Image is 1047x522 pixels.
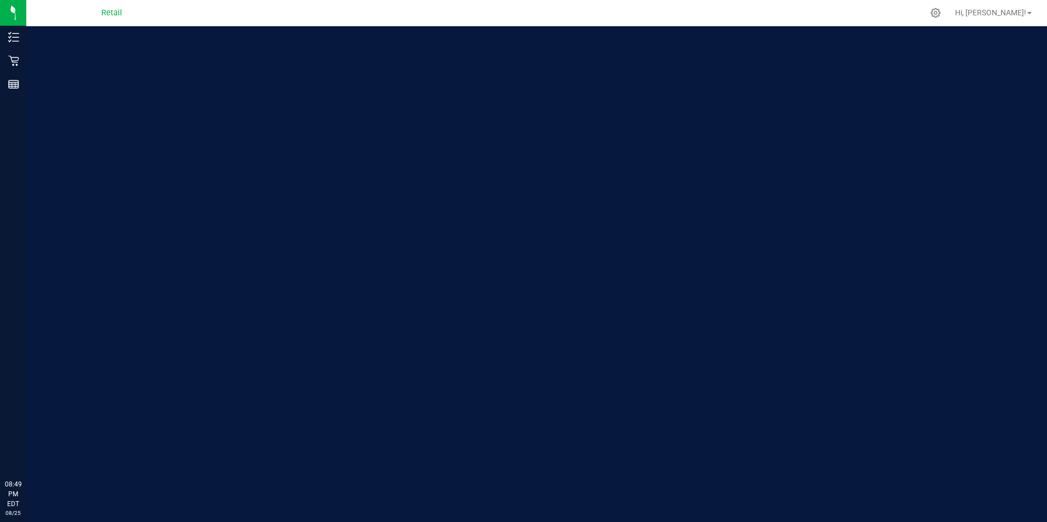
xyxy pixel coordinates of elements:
[8,55,19,66] inline-svg: Retail
[8,79,19,90] inline-svg: Reports
[955,8,1026,17] span: Hi, [PERSON_NAME]!
[101,8,122,18] span: Retail
[5,509,21,517] p: 08/25
[5,479,21,509] p: 08:49 PM EDT
[929,8,942,18] div: Manage settings
[8,32,19,43] inline-svg: Inventory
